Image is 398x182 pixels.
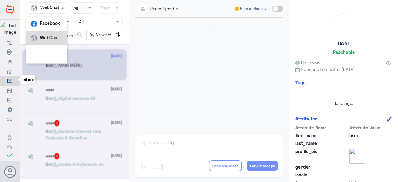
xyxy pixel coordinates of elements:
[87,30,113,42] span: By Newest
[295,132,348,139] span: first_name
[295,80,306,85] h6: Tags
[349,148,365,164] img: picture
[40,21,60,26] b: Facebook
[76,31,84,39] span: search
[115,30,120,40] i: ⇅
[4,166,16,178] button: Avatar
[40,35,59,40] b: WebChat
[29,63,51,68] b: WhatsApp
[349,171,395,178] span: null
[295,124,348,131] span: Attribute Name
[295,171,348,178] span: locale
[349,132,395,139] span: user
[22,77,34,82] span: Inbox
[335,100,353,106] span: loading...
[295,59,320,66] span: Unknown
[137,22,281,33] div: loading...
[29,19,39,29] img: facebook.png
[209,160,242,171] button: Send and close
[240,6,270,12] span: Human Handover
[247,161,278,171] button: Send Message
[349,124,395,131] span: Attribute Value
[30,3,39,13] img: webchat.png
[349,164,395,170] span: null
[69,100,80,111] div: loading...
[338,40,349,47] h5: user
[295,116,317,121] h6: Attributes
[295,66,392,72] span: Subscription Date : [DATE]
[295,164,348,170] span: gender
[335,15,353,33] div: loading...
[295,148,348,162] span: profile_pic
[31,49,63,60] div: loading...
[297,89,390,100] div: loading...
[6,5,14,15] img: Widebot Logo
[29,34,39,43] img: webchat.png
[333,49,355,55] h6: Reachable
[76,30,84,40] button: search
[295,140,348,147] span: last_name
[6,151,14,159] i: check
